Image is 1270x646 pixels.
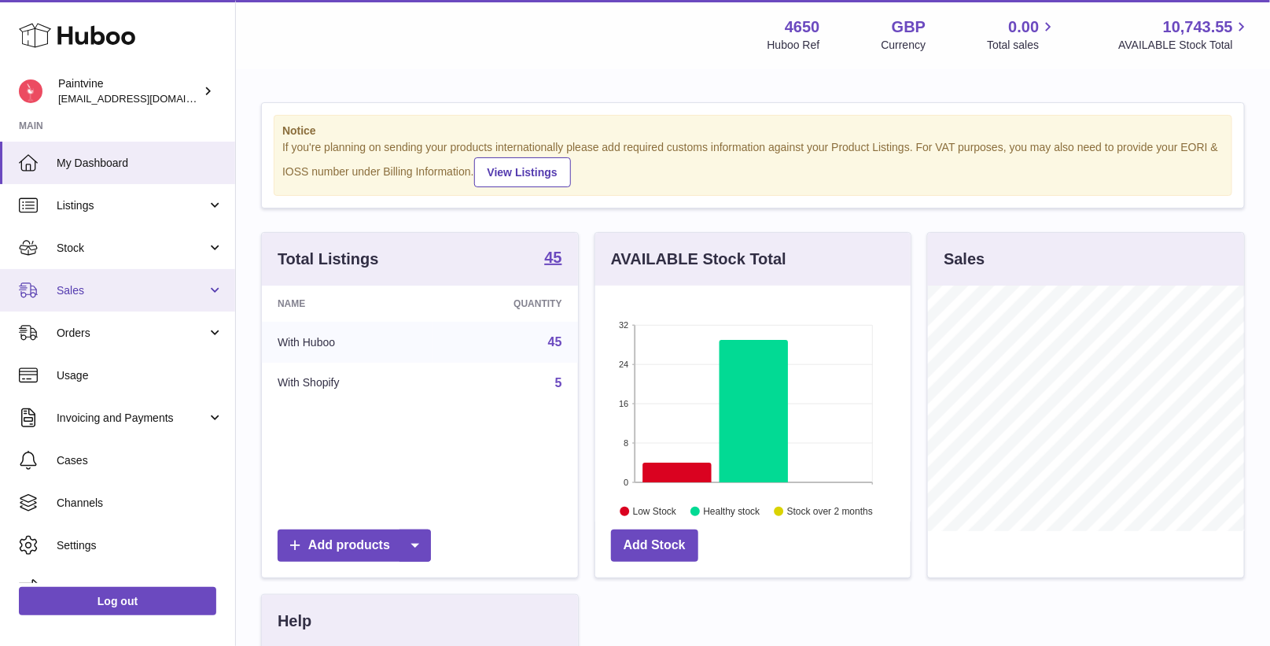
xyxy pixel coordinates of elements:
img: euan@paintvine.co.uk [19,79,42,103]
text: 24 [619,360,628,369]
span: Usage [57,368,223,383]
th: Quantity [433,286,578,322]
div: Paintvine [58,76,200,106]
a: 45 [544,249,561,268]
span: Returns [57,581,223,596]
span: My Dashboard [57,156,223,171]
a: View Listings [474,157,571,187]
text: 8 [624,438,628,448]
span: Total sales [987,38,1057,53]
h3: Help [278,611,311,632]
h3: AVAILABLE Stock Total [611,249,786,270]
text: Low Stock [633,506,677,517]
span: Listings [57,198,207,213]
a: Add products [278,530,431,562]
text: Healthy stock [703,506,760,517]
span: Stock [57,241,207,256]
text: 32 [619,320,628,330]
span: Orders [57,326,207,341]
span: Cases [57,453,223,468]
span: Sales [57,283,207,298]
a: Add Stock [611,530,698,562]
div: Currency [882,38,926,53]
strong: 45 [544,249,561,265]
span: 0.00 [1009,17,1040,38]
a: 10,743.55 AVAILABLE Stock Total [1118,17,1251,53]
strong: GBP [892,17,926,38]
span: AVAILABLE Stock Total [1118,38,1251,53]
strong: 4650 [785,17,820,38]
td: With Shopify [262,363,433,404]
span: Settings [57,538,223,553]
strong: Notice [282,124,1224,138]
div: Huboo Ref [768,38,820,53]
span: Channels [57,496,223,511]
td: With Huboo [262,322,433,363]
a: 5 [555,376,562,389]
span: [EMAIL_ADDRESS][DOMAIN_NAME] [58,92,231,105]
th: Name [262,286,433,322]
text: 16 [619,399,628,408]
text: 0 [624,478,628,487]
text: Stock over 2 months [787,506,873,517]
a: 0.00 Total sales [987,17,1057,53]
a: Log out [19,587,216,615]
a: 45 [548,335,562,349]
h3: Total Listings [278,249,379,270]
span: 10,743.55 [1163,17,1233,38]
h3: Sales [944,249,985,270]
span: Invoicing and Payments [57,411,207,426]
div: If you're planning on sending your products internationally please add required customs informati... [282,140,1224,187]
